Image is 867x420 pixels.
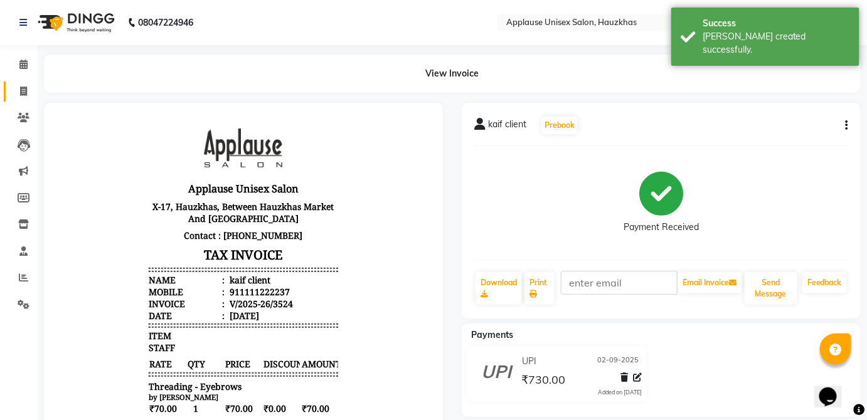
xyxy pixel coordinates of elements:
[206,325,243,338] span: ₹0.00
[92,242,129,255] span: RATE
[169,242,206,255] span: PRICE
[92,354,162,363] small: by [PERSON_NAME]
[678,272,742,293] button: Email Invoice
[130,401,168,414] span: 1
[92,194,168,206] div: Date
[471,329,513,340] span: Payments
[130,286,168,300] span: 1
[32,5,118,40] img: logo
[169,401,206,414] span: ₹30.00
[598,388,642,397] div: Added on [DATE]
[171,159,214,171] div: kaif client
[703,30,850,56] div: Bill created successfully.
[92,363,129,376] span: ₹80.00
[130,325,168,338] span: 1
[92,265,185,277] span: Threading - Eyebrows
[92,214,115,226] span: ITEM
[92,112,282,129] p: Contact : [PHONE_NUMBER]
[522,355,536,368] span: UPI
[206,363,243,376] span: ₹0.00
[206,401,243,414] span: ₹0.00
[92,286,129,300] span: ₹70.00
[169,363,206,376] span: ₹80.00
[92,159,168,171] div: Name
[44,55,861,93] div: View Invoice
[92,392,162,401] small: by [PERSON_NAME]
[92,401,129,414] span: ₹30.00
[541,117,578,134] button: Prebook
[171,171,233,182] div: 911111222237
[245,325,282,338] span: ₹50.00
[92,342,163,354] span: Threading - Chin
[703,17,850,30] div: Success
[561,271,677,295] input: enter email
[166,171,168,182] span: :
[166,159,168,171] span: :
[92,171,168,182] div: Mobile
[171,194,203,206] div: [DATE]
[745,272,797,305] button: Send Message
[245,286,282,300] span: ₹70.00
[814,370,854,407] iframe: chat widget
[171,182,237,194] div: V/2025-26/3524
[92,277,162,286] small: by [PERSON_NAME]
[169,325,206,338] span: ₹50.00
[206,242,243,255] span: DISCOUNT
[524,272,555,305] a: Print
[130,363,168,376] span: 1
[92,380,191,392] span: Threading - Lower Lips
[140,10,234,61] img: file_1697279763916.jpg
[206,286,243,300] span: ₹0.00
[92,64,282,83] h3: Applause Unisex Salon
[166,182,168,194] span: :
[245,242,282,255] span: AMOUNT
[624,221,699,234] div: Payment Received
[166,194,168,206] span: :
[488,118,526,135] span: kaif client
[138,5,193,40] b: 08047224946
[92,226,119,238] span: STAFF
[92,325,129,338] span: ₹50.00
[597,355,639,368] span: 02-09-2025
[245,363,282,376] span: ₹80.00
[130,242,168,255] span: QTY
[92,303,186,315] span: Threading - Upper Lip
[92,315,162,325] small: by [PERSON_NAME]
[92,83,282,112] p: X-17, Hauzkhas, Between Hauzkhas Market And [GEOGRAPHIC_DATA]
[169,286,206,300] span: ₹70.00
[476,272,522,305] a: Download
[802,272,847,293] a: Feedback
[92,182,168,194] div: Invoice
[92,129,282,150] h3: TAX INVOICE
[245,401,282,414] span: ₹30.00
[521,372,565,390] span: ₹730.00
